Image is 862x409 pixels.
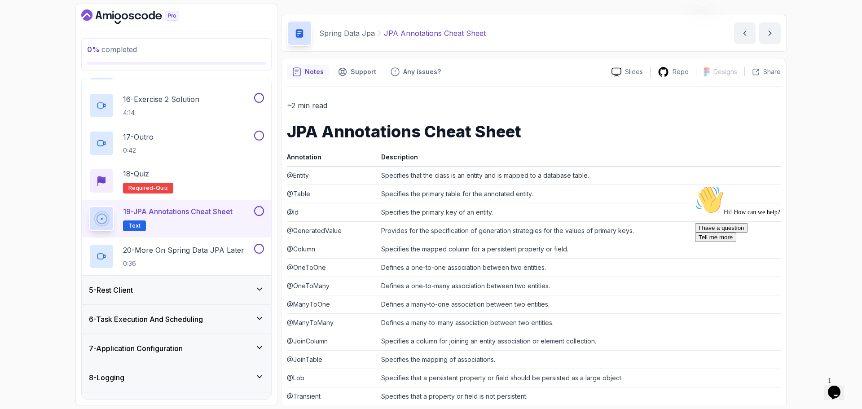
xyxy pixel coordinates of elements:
[319,28,375,39] p: Spring Data Jpa
[287,65,329,79] button: notes button
[89,131,264,156] button: 17-Outro0:42
[384,28,486,39] p: JPA Annotations Cheat Sheet
[128,222,141,229] span: Text
[351,67,376,76] p: Support
[378,203,781,221] td: Specifies the primary key of an entity.
[378,295,781,313] td: Defines a many-to-one association between two entities.
[305,67,324,76] p: Notes
[81,9,200,24] a: Dashboard
[378,240,781,258] td: Specifies the mapped column for a persistent property or field.
[156,185,168,192] span: quiz
[89,168,264,194] button: 18-QuizRequired-quiz
[123,259,244,268] p: 0:36
[89,244,264,269] button: 20-More On Spring Data JPA Later0:36
[82,363,271,392] button: 8-Logging
[378,185,781,203] td: Specifies the primary table for the annotated entity.
[89,343,183,354] h3: 7 - Application Configuration
[123,146,154,155] p: 0:42
[744,67,781,76] button: Share
[123,132,154,142] p: 17 - Outro
[4,4,32,32] img: :wave:
[759,22,781,44] button: next content
[385,65,446,79] button: Feedback button
[82,334,271,363] button: 7-Application Configuration
[89,206,264,231] button: 19-JPA Annotations Cheat SheetText
[287,99,781,112] p: ~2 min read
[651,66,696,78] a: Repo
[378,313,781,332] td: Defines a many-to-many association between two entities.
[123,108,199,117] p: 4:14
[4,41,57,51] button: I have a question
[89,285,133,295] h3: 5 - Rest Client
[713,67,737,76] p: Designs
[287,258,378,277] td: @OneToOne
[4,4,165,60] div: 👋Hi! How can we help?I have a questionTell me more
[89,93,264,118] button: 16-Exercise 2 Solution4:14
[287,123,781,141] h1: JPA Annotations Cheat Sheet
[378,369,781,387] td: Specifies that a persistent property or field should be persisted as a large object.
[287,203,378,221] td: @Id
[123,94,199,105] p: 16 - Exercise 2 Solution
[4,27,89,34] span: Hi! How can we help?
[287,166,378,185] td: @Entity
[123,245,244,255] p: 20 - More On Spring Data JPA Later
[89,372,124,383] h3: 8 - Logging
[691,182,853,369] iframe: To enrich screen reader interactions, please activate Accessibility in Grammarly extension settings
[378,387,781,405] td: Specifies that a property or field is not persistent.
[287,295,378,313] td: @ManyToOne
[403,67,441,76] p: Any issues?
[287,240,378,258] td: @Column
[734,22,756,44] button: previous content
[378,350,781,369] td: Specifies the mapping of associations.
[378,258,781,277] td: Defines a one-to-one association between two entities.
[378,277,781,295] td: Defines a one-to-many association between two entities.
[123,206,233,217] p: 19 - JPA Annotations Cheat Sheet
[378,221,781,240] td: Provides for the specification of generation strategies for the values of primary keys.
[673,67,689,76] p: Repo
[625,67,643,76] p: Slides
[287,332,378,350] td: @JoinColumn
[287,185,378,203] td: @Table
[4,51,45,60] button: Tell me more
[89,314,203,325] h3: 6 - Task Execution And Scheduling
[378,332,781,350] td: Specifies a column for joining an entity association or element collection.
[287,313,378,332] td: @ManyToMany
[333,65,382,79] button: Support button
[82,276,271,304] button: 5-Rest Client
[123,168,149,179] p: 18 - Quiz
[128,185,156,192] span: Required-
[287,151,378,167] th: Annotation
[378,166,781,185] td: Specifies that the class is an entity and is mapped to a database table.
[87,45,137,54] span: completed
[287,350,378,369] td: @JoinTable
[287,221,378,240] td: @GeneratedValue
[287,387,378,405] td: @Transient
[824,373,853,400] iframe: chat widget
[604,67,650,77] a: Slides
[287,277,378,295] td: @OneToMany
[87,45,100,54] span: 0 %
[378,151,781,167] th: Description
[287,369,378,387] td: @Lob
[763,67,781,76] p: Share
[82,305,271,334] button: 6-Task Execution And Scheduling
